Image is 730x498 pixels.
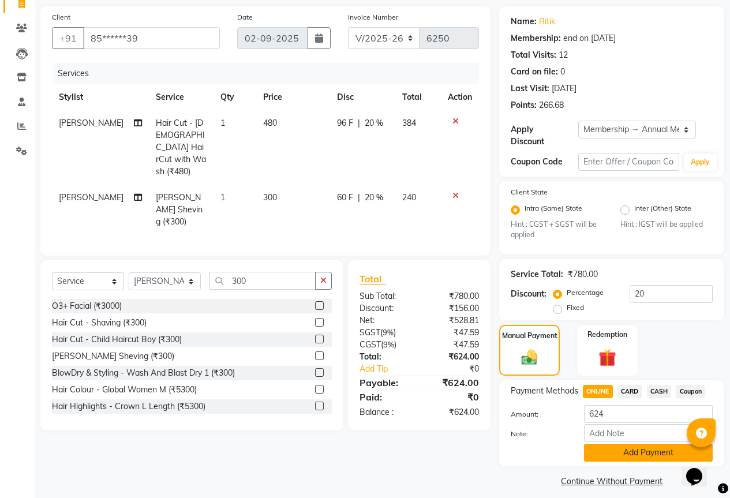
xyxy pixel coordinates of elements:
[351,314,420,327] div: Net:
[351,327,420,339] div: ( )
[578,153,679,171] input: Enter Offer / Coupon Code
[52,12,70,23] label: Client
[337,117,353,129] span: 96 F
[360,273,386,285] span: Total
[501,475,722,488] a: Continue Without Payment
[511,385,578,397] span: Payment Methods
[682,452,718,486] iframe: chat widget
[419,376,488,390] div: ₹624.00
[220,118,225,128] span: 1
[365,192,383,204] span: 20 %
[351,290,420,302] div: Sub Total:
[360,327,380,338] span: SGST
[256,84,331,110] th: Price
[419,290,488,302] div: ₹780.00
[511,83,549,95] div: Last Visit:
[430,363,488,375] div: ₹0
[220,192,225,203] span: 1
[52,334,182,346] div: Hair Cut - Child Haircut Boy (₹300)
[587,329,627,340] label: Redemption
[59,192,123,203] span: [PERSON_NAME]
[237,12,253,23] label: Date
[156,118,206,177] span: Hair Cut - [DEMOGRAPHIC_DATA] HairCut with Wash (₹480)
[511,219,603,241] small: Hint : CGST + SGST will be applied
[584,444,713,462] button: Add Payment
[559,49,568,61] div: 12
[263,118,277,128] span: 480
[53,63,488,84] div: Services
[52,300,122,312] div: O3+ Facial (₹3000)
[584,424,713,442] input: Add Note
[511,66,558,78] div: Card on file:
[209,272,316,290] input: Search or Scan
[419,406,488,418] div: ₹624.00
[351,339,420,351] div: ( )
[358,192,360,204] span: |
[419,302,488,314] div: ₹156.00
[263,192,277,203] span: 300
[560,66,565,78] div: 0
[351,390,420,404] div: Paid:
[502,429,575,439] label: Note:
[52,317,147,329] div: Hair Cut - Shaving (₹300)
[620,219,713,230] small: Hint : IGST will be applied
[568,268,598,280] div: ₹780.00
[583,385,613,398] span: ONLINE
[149,84,214,110] th: Service
[511,156,578,168] div: Coupon Code
[419,327,488,339] div: ₹47.59
[511,268,563,280] div: Service Total:
[419,351,488,363] div: ₹624.00
[383,328,394,337] span: 9%
[525,203,582,217] label: Intra (Same) State
[634,203,691,217] label: Inter (Other) State
[156,192,203,227] span: [PERSON_NAME] Sheving (₹300)
[511,16,537,28] div: Name:
[83,27,220,49] input: Search by Name/Mobile/Email/Code
[511,123,578,148] div: Apply Discount
[52,350,174,362] div: [PERSON_NAME] Sheving (₹300)
[567,302,584,313] label: Fixed
[351,376,420,390] div: Payable:
[539,16,555,28] a: Ritik
[351,302,420,314] div: Discount:
[647,385,672,398] span: CASH
[617,385,642,398] span: CARD
[419,390,488,404] div: ₹0
[567,287,604,298] label: Percentage
[552,83,576,95] div: [DATE]
[502,409,575,420] label: Amount:
[511,99,537,111] div: Points:
[563,32,616,44] div: end on [DATE]
[441,84,479,110] th: Action
[419,314,488,327] div: ₹528.81
[52,367,235,379] div: BlowDry & Styling - Wash And Blast Dry 1 (₹300)
[676,385,705,398] span: Coupon
[502,331,557,341] label: Manual Payment
[351,363,430,375] a: Add Tip
[337,192,353,204] span: 60 F
[59,118,123,128] span: [PERSON_NAME]
[52,400,205,413] div: Hair Highlights - Crown L Length (₹5300)
[52,27,84,49] button: +91
[52,84,149,110] th: Stylist
[402,192,416,203] span: 240
[511,32,561,44] div: Membership:
[516,348,543,366] img: _cash.svg
[52,384,197,396] div: Hair Colour - Global Women M (₹5300)
[214,84,256,110] th: Qty
[330,84,395,110] th: Disc
[419,339,488,351] div: ₹47.59
[348,12,398,23] label: Invoice Number
[351,351,420,363] div: Total:
[511,187,548,197] label: Client State
[358,117,360,129] span: |
[539,99,564,111] div: 266.68
[593,347,622,368] img: _gift.svg
[511,49,556,61] div: Total Visits:
[684,153,717,171] button: Apply
[351,406,420,418] div: Balance :
[395,84,441,110] th: Total
[360,339,381,350] span: CGST
[511,288,546,300] div: Discount:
